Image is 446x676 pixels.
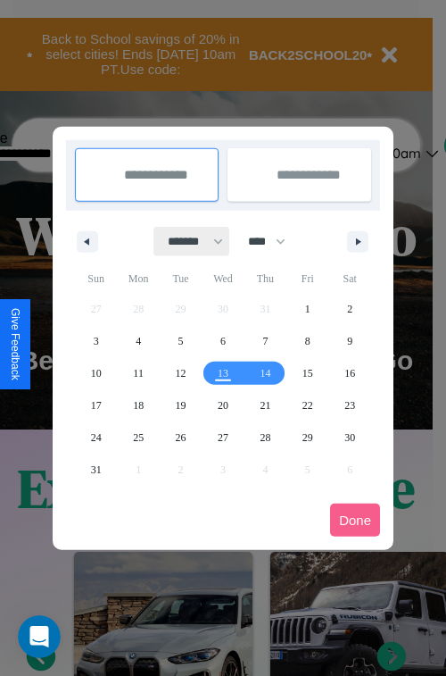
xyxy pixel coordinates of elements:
[329,264,371,293] span: Sat
[302,421,313,454] span: 29
[347,293,352,325] span: 2
[329,357,371,389] button: 16
[160,389,202,421] button: 19
[202,264,244,293] span: Wed
[329,389,371,421] button: 23
[75,454,117,486] button: 31
[244,421,286,454] button: 28
[302,357,313,389] span: 15
[260,421,270,454] span: 28
[244,325,286,357] button: 7
[117,389,159,421] button: 18
[91,389,102,421] span: 17
[330,504,380,537] button: Done
[244,264,286,293] span: Thu
[260,357,270,389] span: 14
[75,357,117,389] button: 10
[286,293,328,325] button: 1
[329,325,371,357] button: 9
[133,389,144,421] span: 18
[160,421,202,454] button: 26
[117,325,159,357] button: 4
[286,264,328,293] span: Fri
[329,293,371,325] button: 2
[260,389,270,421] span: 21
[91,454,102,486] span: 31
[160,264,202,293] span: Tue
[302,389,313,421] span: 22
[178,325,184,357] span: 5
[286,421,328,454] button: 29
[244,357,286,389] button: 14
[176,421,186,454] span: 26
[160,357,202,389] button: 12
[262,325,268,357] span: 7
[286,389,328,421] button: 22
[117,357,159,389] button: 11
[117,421,159,454] button: 25
[344,389,355,421] span: 23
[136,325,141,357] span: 4
[202,421,244,454] button: 27
[133,421,144,454] span: 25
[75,264,117,293] span: Sun
[202,325,244,357] button: 6
[202,389,244,421] button: 20
[244,389,286,421] button: 21
[344,421,355,454] span: 30
[218,357,228,389] span: 13
[91,421,102,454] span: 24
[75,421,117,454] button: 24
[176,389,186,421] span: 19
[133,357,144,389] span: 11
[18,615,61,658] iframe: Intercom live chat
[286,325,328,357] button: 8
[160,325,202,357] button: 5
[344,357,355,389] span: 16
[218,389,228,421] span: 20
[75,389,117,421] button: 17
[347,325,352,357] span: 9
[91,357,102,389] span: 10
[286,357,328,389] button: 15
[218,421,228,454] span: 27
[117,264,159,293] span: Mon
[202,357,244,389] button: 13
[329,421,371,454] button: 30
[220,325,226,357] span: 6
[305,293,310,325] span: 1
[9,308,21,380] div: Give Feedback
[176,357,186,389] span: 12
[75,325,117,357] button: 3
[94,325,99,357] span: 3
[305,325,310,357] span: 8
